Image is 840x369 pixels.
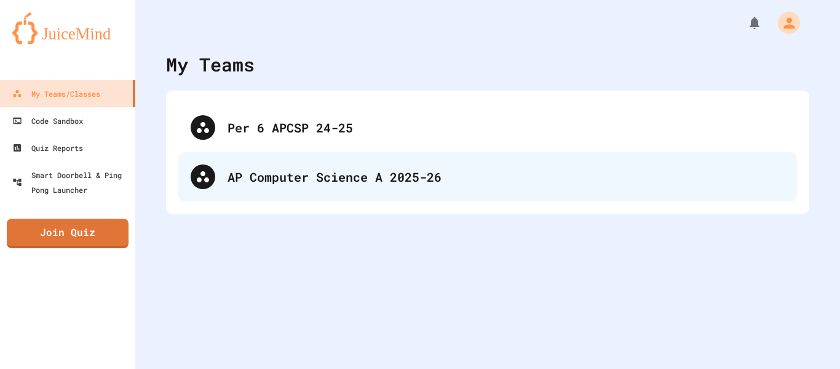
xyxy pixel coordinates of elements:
div: My Notifications [724,12,765,33]
div: My Teams [166,51,255,78]
div: Per 6 APCSP 24-25 [178,103,797,152]
a: Join Quiz [7,219,129,248]
div: Per 6 APCSP 24-25 [228,118,785,137]
div: AP Computer Science A 2025-26 [178,152,797,201]
div: Smart Doorbell & Ping Pong Launcher [12,168,130,197]
img: logo-orange.svg [12,12,123,44]
div: AP Computer Science A 2025-26 [228,168,785,186]
div: Quiz Reports [12,140,83,155]
div: My Teams/Classes [12,86,100,101]
div: Code Sandbox [12,113,83,128]
div: My Account [765,9,803,37]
